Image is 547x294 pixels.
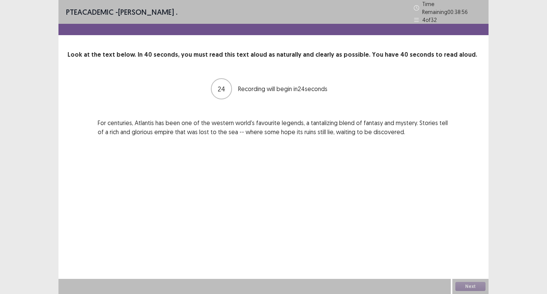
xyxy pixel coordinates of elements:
p: 4 of 32 [422,16,437,24]
p: - [PERSON_NAME] . [66,6,178,18]
span: PTE academic [66,7,114,17]
p: 24 [218,84,225,94]
p: Look at the text below. In 40 seconds, you must read this text aloud as naturally and clearly as ... [68,50,479,59]
p: Recording will begin in 24 seconds [238,84,336,93]
p: For centuries, Atlantis has been one of the western world's favourite legends, a tantalizing blen... [98,118,449,136]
